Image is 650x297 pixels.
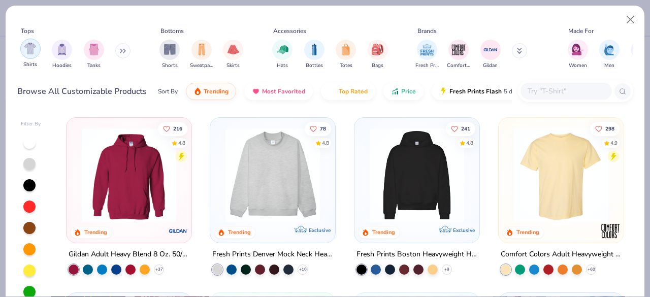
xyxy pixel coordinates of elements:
[568,40,588,70] button: filter button
[439,87,447,95] img: flash.gif
[304,40,324,70] button: filter button
[178,139,185,147] div: 4.8
[272,40,292,70] div: filter for Hats
[339,87,368,95] span: Top Rated
[444,267,449,273] span: + 9
[415,40,439,70] button: filter button
[372,44,383,55] img: Bags Image
[155,267,162,273] span: + 37
[193,87,202,95] img: trending.gif
[453,227,475,234] span: Exclusive
[305,121,332,136] button: Like
[572,44,583,55] img: Women Image
[415,40,439,70] div: filter for Fresh Prints
[322,139,330,147] div: 4.8
[600,221,621,241] img: Comfort Colors logo
[87,62,101,70] span: Tanks
[84,40,104,70] div: filter for Tanks
[204,87,229,95] span: Trending
[69,248,189,261] div: Gildan Adult Heavy Blend 8 Oz. 50/50 Hooded Sweatshirt
[196,44,207,55] img: Sweatpants Image
[162,62,178,70] span: Shorts
[604,62,614,70] span: Men
[190,40,213,70] button: filter button
[321,83,375,100] button: Top Rated
[272,40,292,70] button: filter button
[605,126,614,131] span: 298
[52,40,72,70] div: filter for Hoodies
[212,248,333,261] div: Fresh Prints Denver Mock Neck Heavyweight Sweatshirt
[309,44,320,55] img: Bottles Image
[461,126,470,131] span: 241
[220,128,325,222] img: f5d85501-0dbb-4ee4-b115-c08fa3845d83
[52,40,72,70] button: filter button
[159,40,180,70] button: filter button
[587,267,595,273] span: + 60
[483,62,498,70] span: Gildan
[252,87,260,95] img: most_fav.gif
[368,40,388,70] div: filter for Bags
[21,120,41,128] div: Filter By
[84,40,104,70] button: filter button
[223,40,243,70] button: filter button
[501,248,622,261] div: Comfort Colors Adult Heavyweight T-Shirt
[401,87,416,95] span: Price
[77,128,181,222] img: 01756b78-01f6-4cc6-8d8a-3c30c1a0c8ac
[329,87,337,95] img: TopRated.gif
[569,62,587,70] span: Women
[415,62,439,70] span: Fresh Prints
[449,87,502,95] span: Fresh Prints Flash
[599,40,620,70] button: filter button
[20,39,41,69] div: filter for Shirts
[168,221,188,241] img: Gildan logo
[604,44,615,55] img: Men Image
[509,128,613,222] img: 029b8af0-80e6-406f-9fdc-fdf898547912
[173,126,182,131] span: 216
[483,42,498,57] img: Gildan Image
[309,227,331,234] span: Exclusive
[277,62,288,70] span: Hats
[244,83,313,100] button: Most Favorited
[504,86,541,97] span: 5 day delivery
[24,43,36,54] img: Shirts Image
[372,62,383,70] span: Bags
[417,26,437,36] div: Brands
[466,139,473,147] div: 4.8
[447,40,470,70] button: filter button
[56,44,68,55] img: Hoodies Image
[568,40,588,70] div: filter for Women
[227,44,239,55] img: Skirts Image
[480,40,501,70] button: filter button
[21,26,34,36] div: Tops
[340,44,351,55] img: Totes Image
[365,128,469,222] img: 91acfc32-fd48-4d6b-bdad-a4c1a30ac3fc
[223,40,243,70] div: filter for Skirts
[304,40,324,70] div: filter for Bottles
[356,248,477,261] div: Fresh Prints Boston Heavyweight Hoodie
[17,85,147,97] div: Browse All Customizable Products
[340,62,352,70] span: Totes
[158,87,178,96] div: Sort By
[446,121,475,136] button: Like
[451,42,466,57] img: Comfort Colors Image
[23,61,37,69] span: Shirts
[159,40,180,70] div: filter for Shorts
[20,40,41,70] button: filter button
[568,26,594,36] div: Made For
[447,62,470,70] span: Comfort Colors
[419,42,435,57] img: Fresh Prints Image
[190,62,213,70] span: Sweatpants
[277,44,288,55] img: Hats Image
[262,87,305,95] span: Most Favorited
[432,83,549,100] button: Fresh Prints Flash5 day delivery
[164,44,176,55] img: Shorts Image
[383,83,424,100] button: Price
[599,40,620,70] div: filter for Men
[610,139,617,147] div: 4.9
[158,121,187,136] button: Like
[368,40,388,70] button: filter button
[336,40,356,70] button: filter button
[181,128,285,222] img: a164e800-7022-4571-a324-30c76f641635
[621,10,640,29] button: Close
[299,267,307,273] span: + 10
